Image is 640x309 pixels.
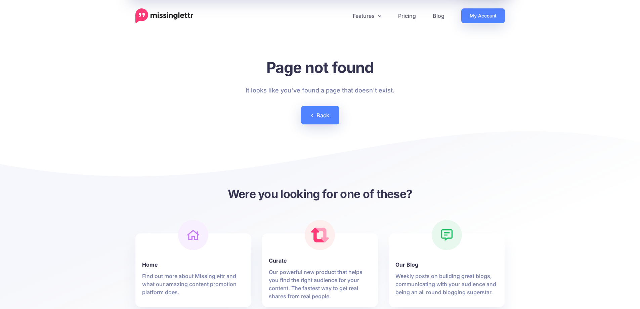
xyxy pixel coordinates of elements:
p: Find out more about Missinglettr and what our amazing content promotion platform does. [142,272,245,296]
p: It looks like you've found a page that doesn't exist. [246,85,394,96]
a: Back [301,106,339,124]
h3: Were you looking for one of these? [135,186,505,201]
a: Pricing [390,8,424,23]
img: curate.png [311,228,329,242]
a: My Account [461,8,505,23]
a: Features [344,8,390,23]
p: Weekly posts on building great blogs, communicating with your audience and being an all round blo... [395,272,498,296]
b: Curate [269,257,371,265]
p: Our powerful new product that helps you find the right audience for your content. The fastest way... [269,268,371,300]
b: Home [142,261,245,269]
a: Curate Our powerful new product that helps you find the right audience for your content. The fast... [269,248,371,300]
b: Our Blog [395,261,498,269]
h1: Page not found [246,58,394,77]
a: Blog [424,8,453,23]
a: Home Find out more about Missinglettr and what our amazing content promotion platform does. [142,253,245,296]
a: Our Blog Weekly posts on building great blogs, communicating with your audience and being an all ... [395,253,498,296]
